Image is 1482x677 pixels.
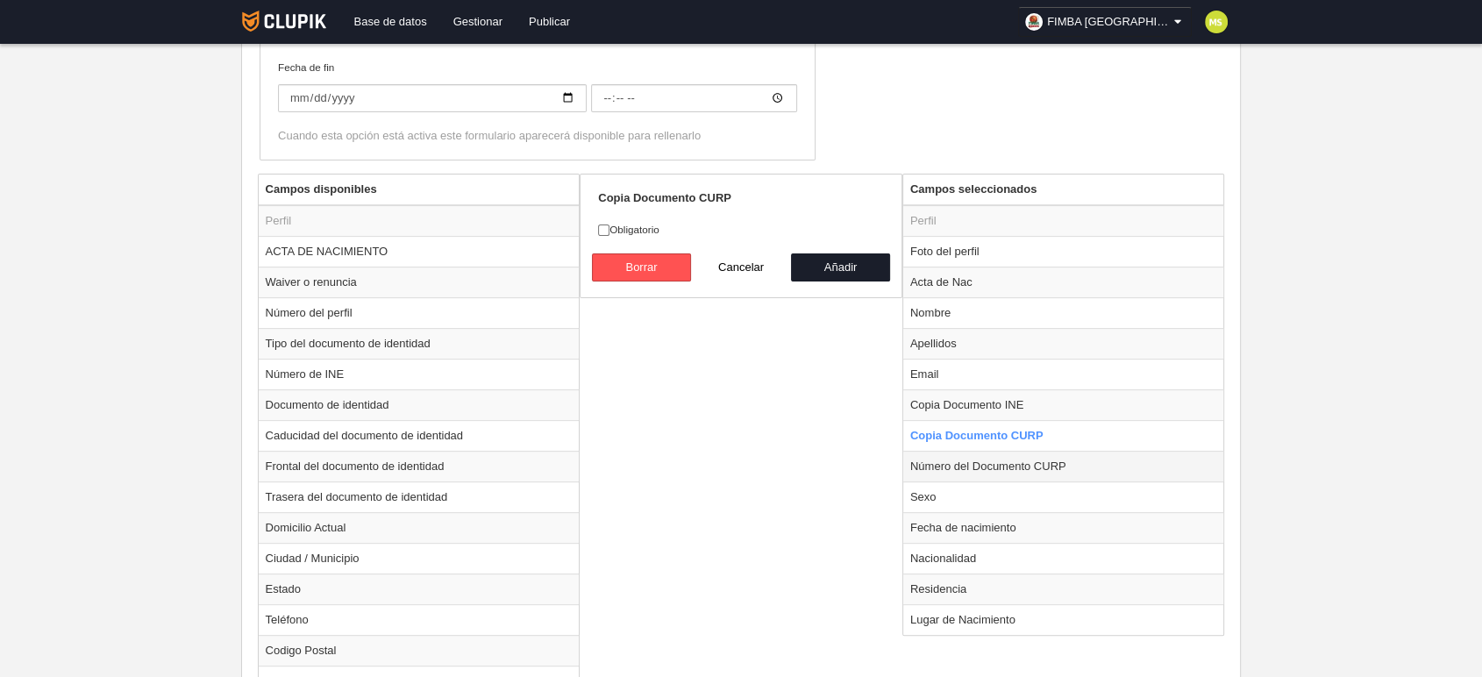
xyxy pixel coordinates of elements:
input: Obligatorio [598,224,609,236]
strong: Copia Documento CURP [598,191,731,204]
button: Borrar [592,253,692,281]
td: Tipo del documento de identidad [259,328,580,359]
td: Caducidad del documento de identidad [259,420,580,451]
td: Perfil [259,205,580,237]
td: Copia Documento CURP [903,420,1224,451]
td: ACTA DE NACIMIENTO [259,236,580,267]
td: Sexo [903,481,1224,512]
input: Fecha de fin [591,84,797,112]
a: FIMBA [GEOGRAPHIC_DATA] [1018,7,1192,37]
td: Número del Documento CURP [903,451,1224,481]
label: Obligatorio [598,222,884,238]
td: Acta de Nac [903,267,1224,297]
td: Número de INE [259,359,580,389]
button: Añadir [791,253,891,281]
img: Clupik [242,11,327,32]
td: Documento de identidad [259,389,580,420]
td: Residencia [903,574,1224,604]
td: Ciudad / Municipio [259,543,580,574]
td: Codigo Postal [259,635,580,666]
img: OaEej4y1NQ6z.30x30.jpg [1025,13,1043,31]
th: Campos disponibles [259,175,580,205]
th: Campos seleccionados [903,175,1224,205]
td: Fecha de nacimiento [903,512,1224,543]
td: Email [903,359,1224,389]
td: Apellidos [903,328,1224,359]
td: Lugar de Nacimiento [903,604,1224,635]
label: Fecha de fin [278,60,797,112]
td: Domicilio Actual [259,512,580,543]
button: Cancelar [691,253,791,281]
td: Nacionalidad [903,543,1224,574]
td: Perfil [903,205,1224,237]
span: FIMBA [GEOGRAPHIC_DATA] [1047,13,1170,31]
div: Cuando esta opción está activa este formulario aparecerá disponible para rellenarlo [278,128,797,144]
td: Copia Documento INE [903,389,1224,420]
td: Teléfono [259,604,580,635]
td: Foto del perfil [903,236,1224,267]
td: Trasera del documento de identidad [259,481,580,512]
td: Estado [259,574,580,604]
td: Número del perfil [259,297,580,328]
td: Waiver o renuncia [259,267,580,297]
img: c2l6ZT0zMHgzMCZmcz05JnRleHQ9TVMmYmc9Y2RkYzM5.png [1205,11,1228,33]
input: Fecha de fin [278,84,587,112]
td: Nombre [903,297,1224,328]
td: Frontal del documento de identidad [259,451,580,481]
